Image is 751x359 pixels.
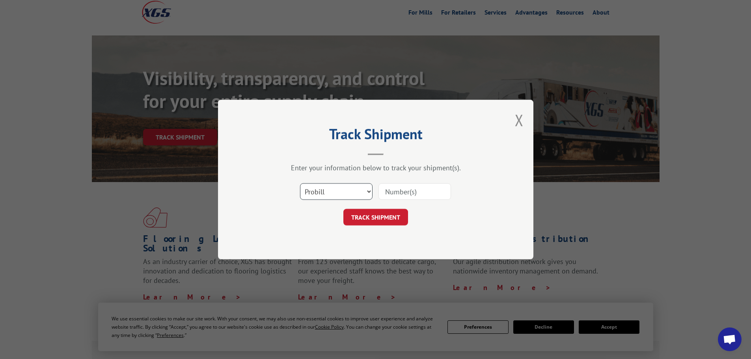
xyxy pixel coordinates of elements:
[718,327,742,351] a: Open chat
[343,209,408,225] button: TRACK SHIPMENT
[257,128,494,143] h2: Track Shipment
[378,183,451,200] input: Number(s)
[515,110,524,130] button: Close modal
[257,163,494,172] div: Enter your information below to track your shipment(s).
